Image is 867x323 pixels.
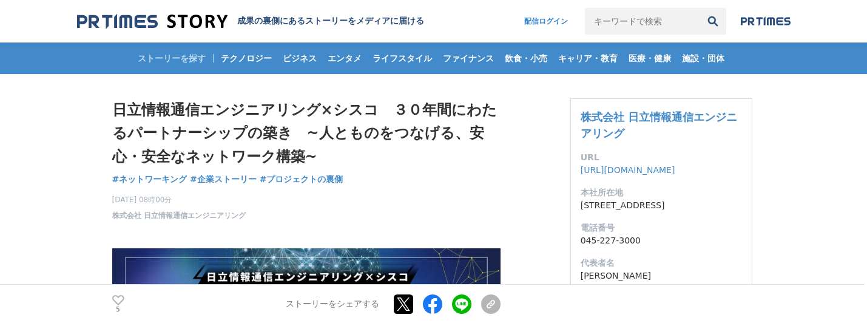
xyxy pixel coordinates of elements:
[260,174,343,185] span: #プロジェクトの裏側
[190,173,257,186] a: #企業ストーリー
[700,8,726,35] button: 検索
[581,186,742,199] dt: 本社所在地
[112,307,124,313] p: 5
[112,210,246,221] a: 株式会社 日立情報通信エンジニアリング
[260,173,343,186] a: #プロジェクトの裏側
[581,199,742,212] dd: [STREET_ADDRESS]
[677,53,729,64] span: 施設・団体
[553,53,622,64] span: キャリア・教育
[216,53,277,64] span: テクノロジー
[500,53,552,64] span: 飲食・小売
[112,174,187,185] span: #ネットワーキング
[581,165,675,175] a: [URL][DOMAIN_NAME]
[581,151,742,164] dt: URL
[368,42,437,74] a: ライフスタイル
[624,42,676,74] a: 医療・健康
[438,42,499,74] a: ファイナンス
[512,8,580,35] a: 配信ログイン
[581,110,737,140] a: 株式会社 日立情報通信エンジニアリング
[286,299,379,310] p: ストーリーをシェアする
[624,53,676,64] span: 医療・健康
[112,194,246,205] span: [DATE] 08時00分
[278,53,322,64] span: ビジネス
[216,42,277,74] a: テクノロジー
[190,174,257,185] span: #企業ストーリー
[368,53,437,64] span: ライフスタイル
[77,13,424,30] a: 成果の裏側にあるストーリーをメディアに届ける 成果の裏側にあるストーリーをメディアに届ける
[77,13,228,30] img: 成果の裏側にあるストーリーをメディアに届ける
[112,98,501,168] h1: 日立情報通信エンジニアリング×シスコ ３０年間にわたるパートナーシップの築き ~人とものをつなげる、安心・安全なネットワーク構築~
[553,42,622,74] a: キャリア・教育
[323,53,366,64] span: エンタメ
[323,42,366,74] a: エンタメ
[278,42,322,74] a: ビジネス
[112,173,187,186] a: #ネットワーキング
[500,42,552,74] a: 飲食・小売
[581,270,742,282] dd: [PERSON_NAME]
[438,53,499,64] span: ファイナンス
[581,257,742,270] dt: 代表者名
[585,8,700,35] input: キーワードで検索
[581,222,742,234] dt: 電話番号
[237,16,424,27] h2: 成果の裏側にあるストーリーをメディアに届ける
[677,42,729,74] a: 施設・団体
[581,234,742,247] dd: 045-227-3000
[741,16,791,26] img: prtimes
